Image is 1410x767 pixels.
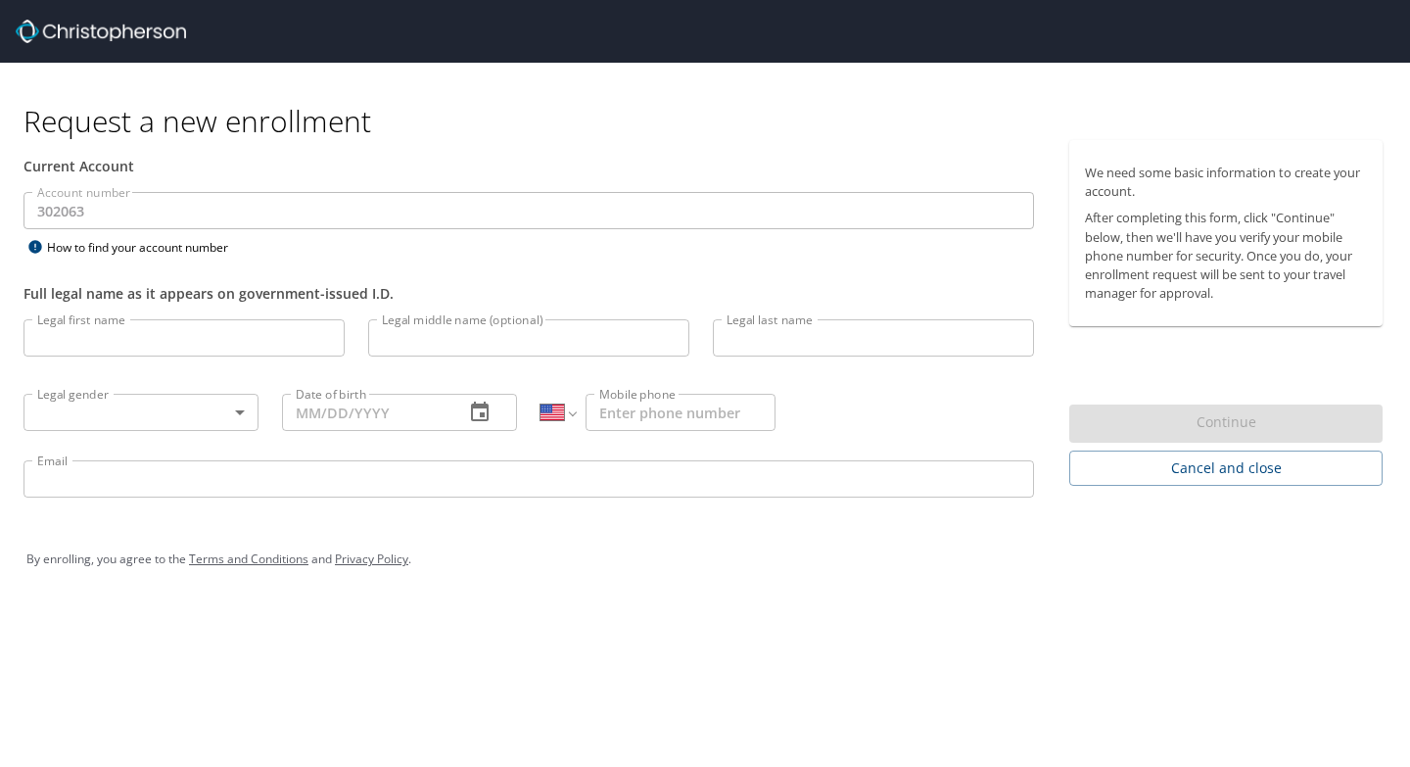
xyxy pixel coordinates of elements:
div: Full legal name as it appears on government-issued I.D. [23,283,1034,304]
div: How to find your account number [23,235,268,260]
p: We need some basic information to create your account. [1085,164,1367,201]
h1: Request a new enrollment [23,102,1398,140]
img: cbt logo [16,20,186,43]
a: Privacy Policy [335,551,408,567]
input: MM/DD/YYYY [282,394,448,431]
span: Cancel and close [1085,456,1367,481]
div: Current Account [23,156,1034,176]
div: By enrolling, you agree to the and . [26,535,1384,584]
div: ​ [23,394,258,431]
p: After completing this form, click "Continue" below, then we'll have you verify your mobile phone ... [1085,209,1367,303]
input: Enter phone number [586,394,775,431]
a: Terms and Conditions [189,551,308,567]
button: Cancel and close [1069,451,1383,487]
